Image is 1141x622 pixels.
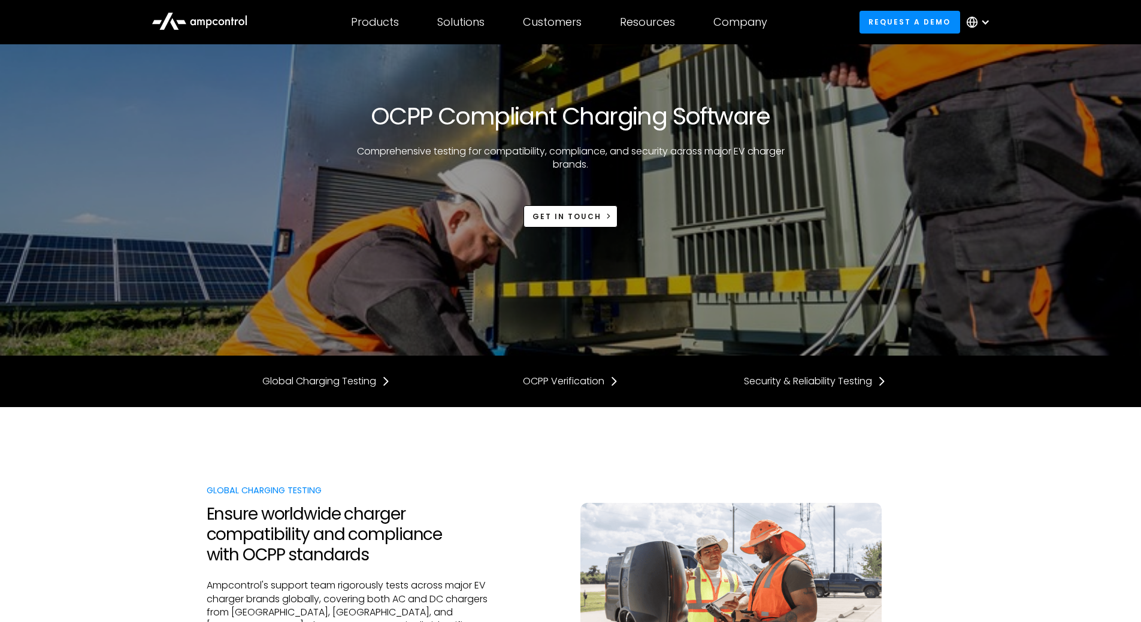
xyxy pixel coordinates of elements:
[859,11,960,33] a: Request a demo
[207,504,491,565] h2: Ensure worldwide charger compatibility and compliance with OCPP standards
[713,16,767,29] div: Company
[371,102,770,131] h1: OCPP Compliant Charging Software
[744,375,872,388] div: Security & Reliability Testing
[262,375,376,388] div: Global Charging Testing
[352,145,789,172] p: Comprehensive testing for compatibility, compliance, and security across major EV charger brands.
[523,205,618,227] a: Get in touch
[523,16,582,29] div: Customers
[351,16,399,29] div: Products
[207,484,491,497] div: Global Charging Testing
[744,375,886,388] a: Security & Reliability Testing
[437,16,485,29] div: Solutions
[523,375,604,388] div: OCPP Verification
[262,375,391,388] a: Global Charging Testing
[620,16,675,29] div: Resources
[532,211,601,222] div: Get in touch
[523,375,619,388] a: OCPP Verification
